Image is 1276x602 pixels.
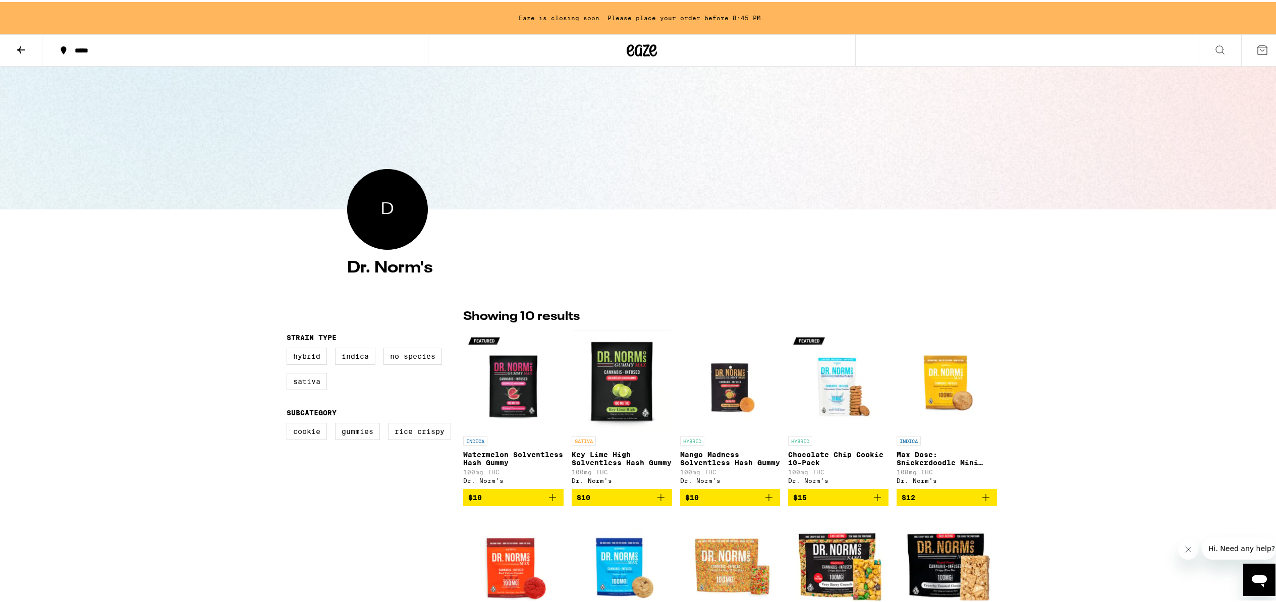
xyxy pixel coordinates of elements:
[463,467,564,473] p: 100mg THC
[468,491,482,500] span: $10
[287,407,337,415] legend: Subcategory
[287,421,327,438] label: Cookie
[897,434,921,444] p: INDICA
[897,449,997,465] p: Max Dose: Snickerdoodle Mini Cookie - Indica
[680,467,781,473] p: 100mg THC
[1178,537,1198,558] iframe: Close message
[463,475,564,482] div: Dr. Norm's
[347,258,936,274] h4: Dr. Norm's
[788,487,889,504] button: Add to bag
[1243,562,1275,594] iframe: Button to launch messaging window
[680,449,781,465] p: Mango Madness Solventless Hash Gummy
[463,306,580,323] p: Showing 10 results
[572,449,672,465] p: Key Lime High Solventless Hash Gummy
[573,329,671,429] img: Dr. Norm's - Key Lime High Solventless Hash Gummy
[463,329,564,429] img: Dr. Norm's - Watermelon Solventless Hash Gummy
[287,332,337,340] legend: Strain Type
[680,487,781,504] button: Add to bag
[788,475,889,482] div: Dr. Norm's
[381,196,394,218] span: Dr. Norm's
[897,329,997,429] img: Dr. Norm's - Max Dose: Snickerdoodle Mini Cookie - Indica
[287,346,327,363] label: Hybrid
[287,371,327,388] label: Sativa
[572,467,672,473] p: 100mg THC
[335,346,375,363] label: Indica
[463,449,564,465] p: Watermelon Solventless Hash Gummy
[685,491,699,500] span: $10
[788,449,889,465] p: Chocolate Chip Cookie 10-Pack
[788,434,812,444] p: HYBRID
[572,475,672,482] div: Dr. Norm's
[463,329,564,487] a: Open page for Watermelon Solventless Hash Gummy from Dr. Norm's
[388,421,451,438] label: Rice Crispy
[680,475,781,482] div: Dr. Norm's
[680,329,781,487] a: Open page for Mango Madness Solventless Hash Gummy from Dr. Norm's
[897,487,997,504] button: Add to bag
[788,467,889,473] p: 100mg THC
[680,329,781,429] img: Dr. Norm's - Mango Madness Solventless Hash Gummy
[572,329,672,487] a: Open page for Key Lime High Solventless Hash Gummy from Dr. Norm's
[788,329,889,487] a: Open page for Chocolate Chip Cookie 10-Pack from Dr. Norm's
[793,491,807,500] span: $15
[897,467,997,473] p: 108mg THC
[897,329,997,487] a: Open page for Max Dose: Snickerdoodle Mini Cookie - Indica from Dr. Norm's
[1202,535,1275,558] iframe: Message from company
[897,475,997,482] div: Dr. Norm's
[680,434,704,444] p: HYBRID
[788,329,889,429] img: Dr. Norm's - Chocolate Chip Cookie 10-Pack
[577,491,590,500] span: $10
[463,487,564,504] button: Add to bag
[463,434,487,444] p: INDICA
[383,346,442,363] label: No Species
[335,421,380,438] label: Gummies
[572,434,596,444] p: SATIVA
[572,487,672,504] button: Add to bag
[902,491,915,500] span: $12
